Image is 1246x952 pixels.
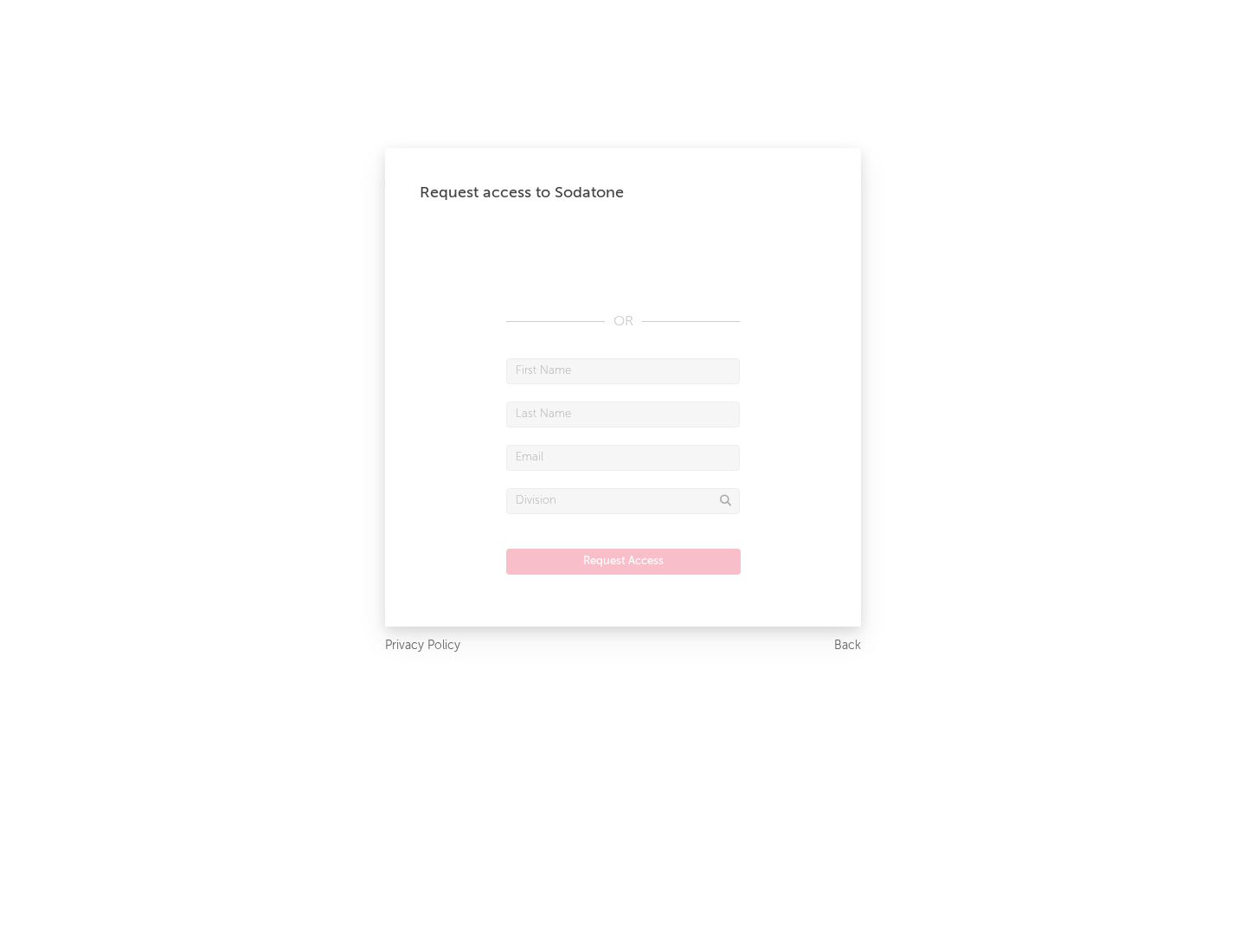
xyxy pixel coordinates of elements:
a: Privacy Policy [385,635,460,657]
input: First Name [506,358,740,384]
input: Division [506,488,740,514]
div: Request access to Sodatone [420,183,826,203]
a: Back [834,635,861,657]
input: Last Name [506,402,740,428]
input: Email [506,445,740,471]
div: OR [506,312,740,332]
button: Request Access [506,549,741,575]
